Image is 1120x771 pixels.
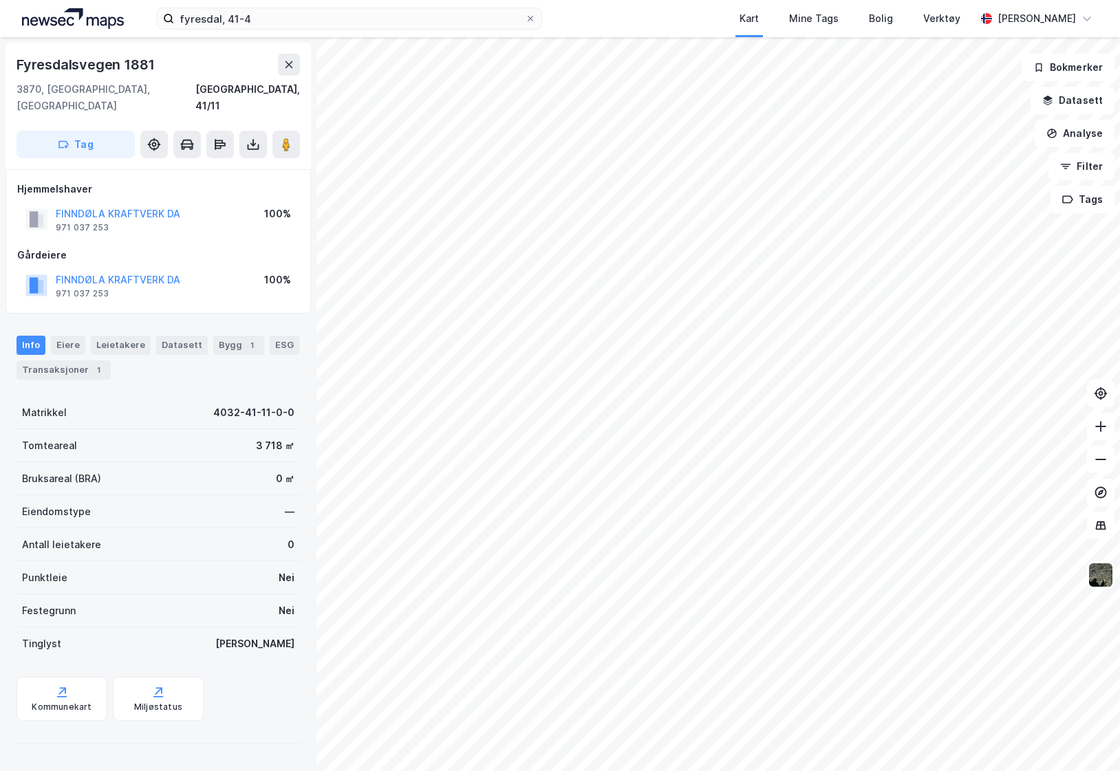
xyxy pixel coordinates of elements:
div: [GEOGRAPHIC_DATA], 41/11 [195,81,300,114]
div: Tomteareal [22,437,77,454]
div: Kart [740,10,759,27]
div: 3870, [GEOGRAPHIC_DATA], [GEOGRAPHIC_DATA] [17,81,195,114]
div: Bygg [213,336,264,355]
div: Punktleie [22,569,67,586]
div: Antall leietakere [22,536,101,553]
div: Verktøy [923,10,960,27]
div: ESG [270,336,299,355]
img: 9k= [1088,562,1114,588]
div: Bolig [869,10,893,27]
img: logo.a4113a55bc3d86da70a041830d287a7e.svg [22,8,124,29]
div: Nei [279,569,294,586]
div: Gårdeiere [17,247,299,263]
div: 1 [91,363,105,377]
div: Bruksareal (BRA) [22,470,101,487]
button: Filter [1048,153,1114,180]
div: Eiendomstype [22,503,91,520]
input: Søk på adresse, matrikkel, gårdeiere, leietakere eller personer [174,8,525,29]
div: 1 [245,338,259,352]
div: Tinglyst [22,636,61,652]
div: 3 718 ㎡ [256,437,294,454]
div: 4032-41-11-0-0 [213,404,294,421]
div: — [285,503,294,520]
div: 971 037 253 [56,222,109,233]
div: 100% [264,206,291,222]
div: 100% [264,272,291,288]
div: Hjemmelshaver [17,181,299,197]
div: 971 037 253 [56,288,109,299]
div: Festegrunn [22,602,76,619]
div: Fyresdalsvegen 1881 [17,54,158,76]
div: Mine Tags [789,10,839,27]
div: Miljøstatus [134,702,182,713]
div: 0 [288,536,294,553]
div: Matrikkel [22,404,67,421]
div: Info [17,336,45,355]
div: Transaksjoner [17,360,111,380]
div: Leietakere [91,336,151,355]
div: Eiere [51,336,85,355]
iframe: Chat Widget [1051,705,1120,771]
button: Bokmerker [1022,54,1114,81]
div: Nei [279,602,294,619]
div: [PERSON_NAME] [998,10,1076,27]
button: Datasett [1031,87,1114,114]
div: 0 ㎡ [276,470,294,487]
div: Datasett [156,336,208,355]
div: [PERSON_NAME] [215,636,294,652]
div: Kommunekart [32,702,91,713]
button: Tags [1051,186,1114,213]
button: Analyse [1035,120,1114,147]
button: Tag [17,131,135,158]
